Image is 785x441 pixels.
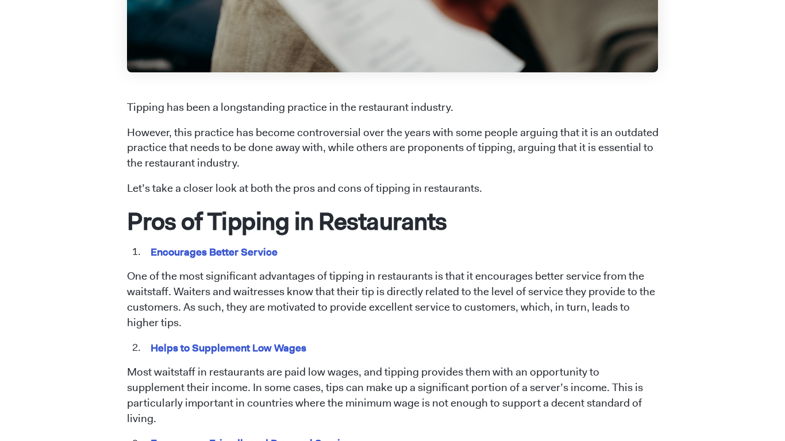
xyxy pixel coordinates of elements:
p: Most waitstaff in restaurants are paid low wages, and tipping provides them with an opportunity t... [127,365,659,427]
mark: Encourages Better Service [149,243,280,261]
mark: Helps to Supplement Low Wages [149,339,309,357]
p: Tipping has been a longstanding practice in the restaurant industry. [127,100,659,115]
p: However, this practice has become controversial over the years with some people arguing that it i... [127,125,659,172]
p: One of the most significant advantages of tipping in restaurants is that it encourages better ser... [127,269,659,331]
p: Let’s take a closer look at both the pros and cons of tipping in restaurants. [127,181,659,196]
h1: Pros of Tipping in Restaurants [127,206,659,236]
